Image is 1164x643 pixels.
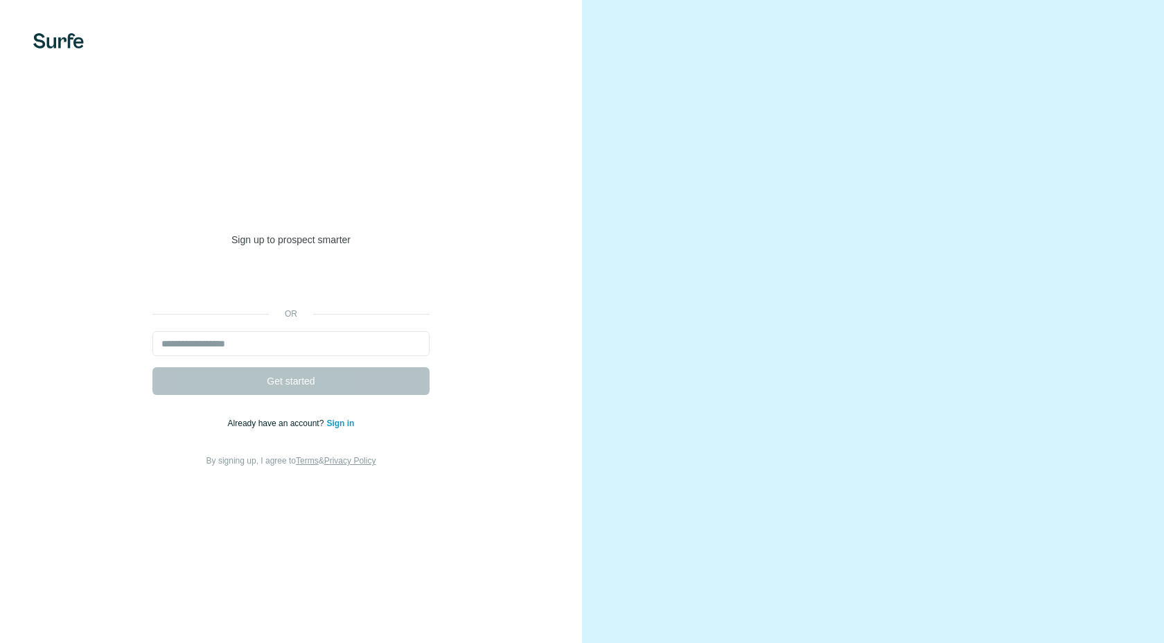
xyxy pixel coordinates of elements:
[324,456,376,466] a: Privacy Policy
[33,33,84,49] img: Surfe's logo
[206,456,376,466] span: By signing up, I agree to &
[228,419,327,428] span: Already have an account?
[269,308,313,320] p: or
[152,175,430,230] h1: Welcome to [GEOGRAPHIC_DATA]
[145,267,436,298] iframe: Schaltfläche „Über Google anmelden“
[152,233,430,247] p: Sign up to prospect smarter
[296,456,319,466] a: Terms
[326,419,354,428] a: Sign in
